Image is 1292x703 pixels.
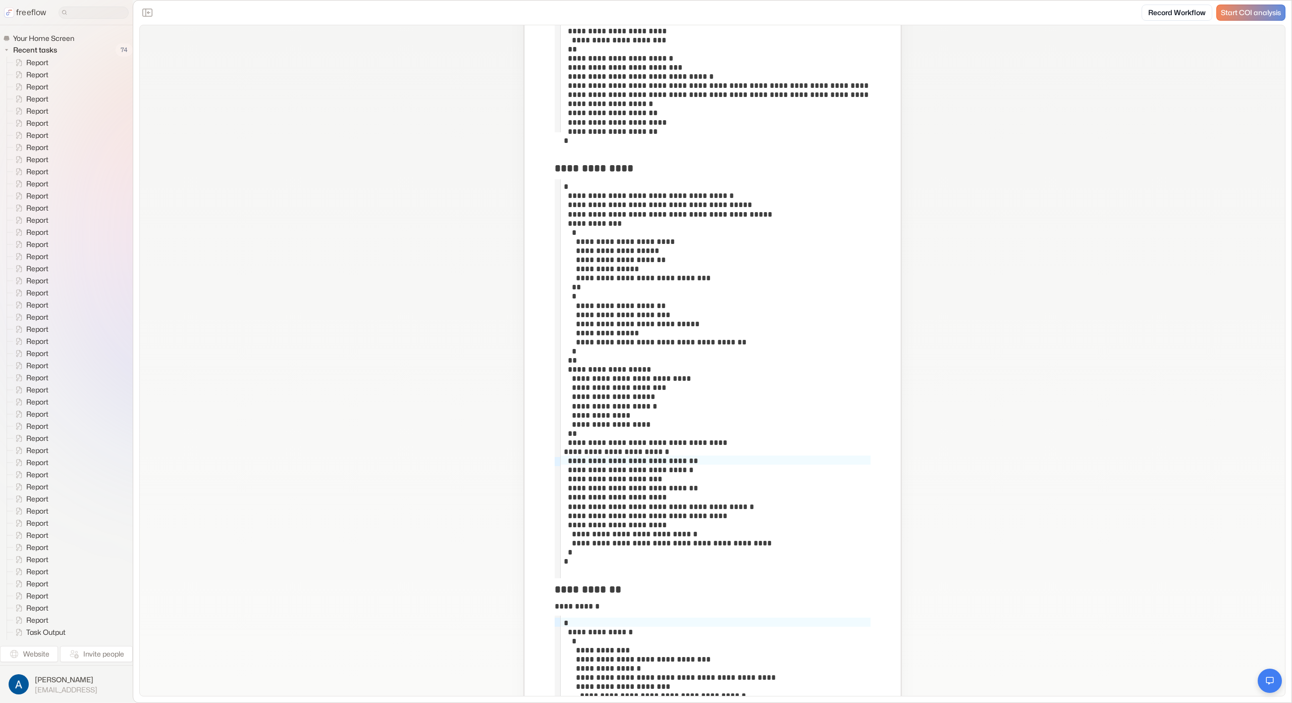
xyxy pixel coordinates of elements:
a: Report [7,384,52,396]
span: Your Home Screen [11,33,77,43]
a: Report [7,432,52,444]
a: Report [7,154,52,166]
span: Report [24,555,51,565]
span: Report [24,409,51,419]
span: Report [24,373,51,383]
a: Report [7,57,52,69]
a: Report [7,93,52,105]
a: Report [7,105,52,117]
span: Report [24,118,51,128]
span: Report [24,361,51,371]
span: Report [24,615,51,625]
a: Report [7,275,52,287]
span: Report [24,348,51,359]
a: Report [7,541,52,554]
span: Report [24,239,51,249]
a: Report [7,578,52,590]
span: Report [24,227,51,237]
a: Report [7,347,52,360]
span: Report [24,397,51,407]
span: Report [24,288,51,298]
span: Report [24,421,51,431]
span: Report [24,458,51,468]
span: Report [24,58,51,68]
span: 74 [116,43,133,57]
a: Report [7,311,52,323]
span: Report [24,167,51,177]
span: Report [24,300,51,310]
span: Report [24,603,51,613]
a: Report [7,602,52,614]
span: Report [24,130,51,140]
a: Report [7,214,52,226]
a: Report [7,238,52,250]
a: Report [7,566,52,578]
a: Report [7,178,52,190]
span: Report [24,264,51,274]
button: Invite people [60,646,133,662]
a: Report [7,190,52,202]
span: Report [24,203,51,213]
a: Report [7,457,52,469]
img: profile [9,674,29,694]
span: Report [24,252,51,262]
button: Open chat [1258,669,1282,693]
a: Record Workflow [1142,5,1212,21]
span: Report [24,567,51,577]
a: Report [7,287,52,299]
a: freeflow [4,7,46,19]
span: Report [24,276,51,286]
span: Report [24,506,51,516]
a: Report [7,493,52,505]
a: Report [7,408,52,420]
span: Report [24,542,51,553]
span: Start COI analysis [1221,9,1281,17]
a: Task Output [7,638,70,650]
a: Report [7,505,52,517]
span: Report [24,324,51,334]
a: Task Output [7,626,70,638]
a: Report [7,590,52,602]
span: Report [24,94,51,104]
a: Report [7,202,52,214]
a: Report [7,299,52,311]
a: Report [7,360,52,372]
a: Report [7,614,52,626]
a: Report [7,263,52,275]
a: Report [7,481,52,493]
span: Report [24,142,51,153]
a: Report [7,554,52,566]
span: Report [24,106,51,116]
span: Report [24,385,51,395]
a: Report [7,372,52,384]
button: Close the sidebar [139,5,155,21]
span: Report [24,82,51,92]
span: Report [24,179,51,189]
a: Start COI analysis [1216,5,1285,21]
span: [PERSON_NAME] [35,675,97,685]
a: Report [7,226,52,238]
span: Report [24,579,51,589]
span: Report [24,155,51,165]
span: Task Output [24,639,69,649]
button: Recent tasks [3,44,61,56]
span: Report [24,70,51,80]
span: Report [24,591,51,601]
button: [PERSON_NAME][EMAIL_ADDRESS] [6,672,127,697]
span: Report [24,470,51,480]
span: Report [24,215,51,225]
span: Report [24,494,51,504]
a: Report [7,323,52,335]
a: Report [7,469,52,481]
a: Report [7,529,52,541]
a: Report [7,517,52,529]
span: Report [24,336,51,346]
a: Report [7,396,52,408]
a: Report [7,250,52,263]
span: Report [24,445,51,456]
span: Recent tasks [11,45,60,55]
a: Report [7,141,52,154]
a: Your Home Screen [3,33,78,43]
span: [EMAIL_ADDRESS] [35,685,97,694]
a: Report [7,81,52,93]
